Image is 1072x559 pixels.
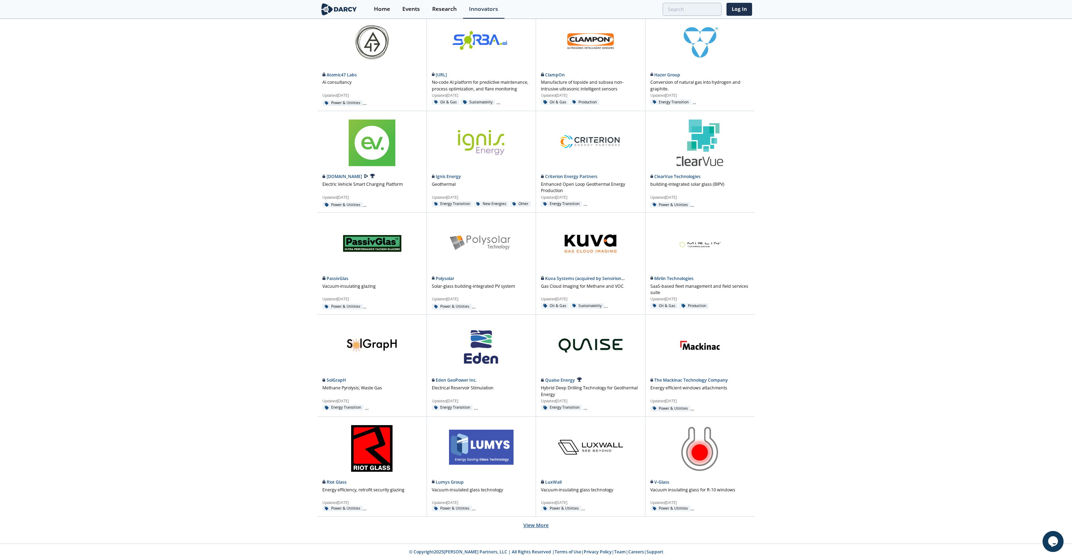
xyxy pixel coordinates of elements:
[541,405,582,410] div: Energy Transition
[432,283,515,289] p: Solar-glass building-integrated PV system
[322,195,422,200] p: Updated [DATE]
[432,6,457,12] div: Research
[432,405,473,410] div: Energy Transition
[614,549,626,555] a: Team
[541,100,569,105] div: Oil & Gas
[364,174,368,178] img: Darcy Presenter
[650,303,678,309] div: Oil & Gas
[432,195,531,200] p: Updated [DATE]
[646,549,663,555] a: Support
[432,100,460,105] div: Oil & Gas
[1043,531,1065,552] iframe: chat widget
[541,79,640,92] p: Manufacture of topside and subsea non-intrusive ultrasonic intelligent sensors
[650,377,728,383] a: The Mackinac Technology Company
[322,500,422,506] p: Updated [DATE]
[650,79,750,92] p: Conversion of natural gas into hydrogen and graphite.
[650,72,681,78] a: Hazer Group
[432,296,531,302] p: Updated [DATE]
[650,283,750,296] p: SaaS-based fleet management and field services suite
[541,173,597,179] a: Criterion Energy Partners
[322,79,351,86] p: Ai consultancy
[650,385,727,391] p: Energy efficient windows attachments
[541,93,640,98] p: Updated [DATE]
[541,377,576,383] a: Quaise Energy
[322,275,348,281] a: PassivGlas
[432,72,447,78] a: [URL]
[541,385,640,398] p: Hybrid Deep Drilling Technology for Geothermal Energy
[570,100,599,105] div: Production
[322,487,404,493] p: Energy efficiency, retrofit security glazing
[322,93,422,98] p: Updated [DATE]
[650,181,724,188] p: building-integrated solar glass (BIPV)
[322,202,363,208] div: Power & Utilities
[322,304,363,309] div: Power & Utilities
[650,195,750,200] p: Updated [DATE]
[474,405,530,410] div: Industrial Decarbonization
[650,398,750,404] p: Updated [DATE]
[402,6,420,12] div: Events
[541,398,640,404] p: Updated [DATE]
[320,3,358,15] img: logo-wide.svg
[510,201,531,207] div: Other
[432,275,455,281] a: Polysolar
[650,93,750,98] p: Updated [DATE]
[432,173,461,179] a: Ignis Energy
[322,506,363,511] div: Power & Utilities
[469,6,498,12] div: Innovators
[432,93,531,98] p: Updated [DATE]
[541,500,640,506] p: Updated [DATE]
[541,506,581,511] div: Power & Utilities
[650,275,694,281] a: Mirlin Technologies
[474,201,509,207] div: New Energies
[496,100,529,105] div: Completions
[432,181,456,188] p: Geothermal
[432,398,531,404] p: Updated [DATE]
[663,3,722,16] input: Advanced Search
[276,549,796,555] p: © Copyright 2025 [PERSON_NAME] Partners, LLC | All Rights Reserved | | | | |
[322,377,346,383] a: SolGrapH
[432,487,503,493] p: Vacuum-insulated glass technology
[570,303,604,309] div: Sustainability
[541,201,582,207] div: Energy Transition
[583,405,640,410] div: Industrial Decarbonization
[679,303,709,309] div: Production
[322,283,376,289] p: Vacuum-insulating glazing
[584,549,612,555] a: Privacy Policy
[432,506,472,511] div: Power & Utilities
[322,405,363,410] div: Energy Transition
[650,406,691,411] div: Power & Utilities
[432,377,477,383] a: Eden GeoPower Inc.
[541,487,613,493] p: Vacuum-insulating glass technology
[322,72,357,78] a: Atomic47 Labs
[541,283,624,289] p: Gas Cloud Imaging for Methane and VOC
[650,487,735,493] p: Vacuum insulating glass for R-10 windows
[461,100,495,105] div: Sustainability
[692,100,749,105] div: Industrial Decarbonization
[322,296,422,302] p: Updated [DATE]
[541,195,640,200] p: Updated [DATE]
[322,479,347,485] a: Riot Glass
[432,79,531,92] p: No-code AI platform for predictive maintenance, process optimization, and flare monitoring
[726,3,752,16] a: Log In
[541,303,569,309] div: Oil & Gas
[650,506,691,511] div: Power & Utilities
[650,202,691,208] div: Power & Utilities
[523,517,549,534] button: load more
[555,549,581,555] a: Terms of Use
[374,6,390,12] div: Home
[541,275,621,288] a: Kuva Systems (acquired by Sensirion Connected Solutions)
[432,385,494,391] p: Electrical Reservoir Stimulation
[322,100,363,106] div: Power & Utilities
[650,100,691,105] div: Energy Transition
[650,173,701,179] a: ClearVue Technologies
[432,201,473,207] div: Energy Transition
[365,405,421,410] div: Industrial Decarbonization
[541,479,562,485] a: LuxWall
[583,201,640,207] div: Industrial Decarbonization
[322,173,363,179] a: [DOMAIN_NAME]
[541,296,640,302] p: Updated [DATE]
[322,181,403,188] p: Electric Vehicle Smart Charging Platform
[322,385,382,391] p: Methane Pyrolysis; Waste Gas
[628,549,644,555] a: Careers
[432,500,531,506] p: Updated [DATE]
